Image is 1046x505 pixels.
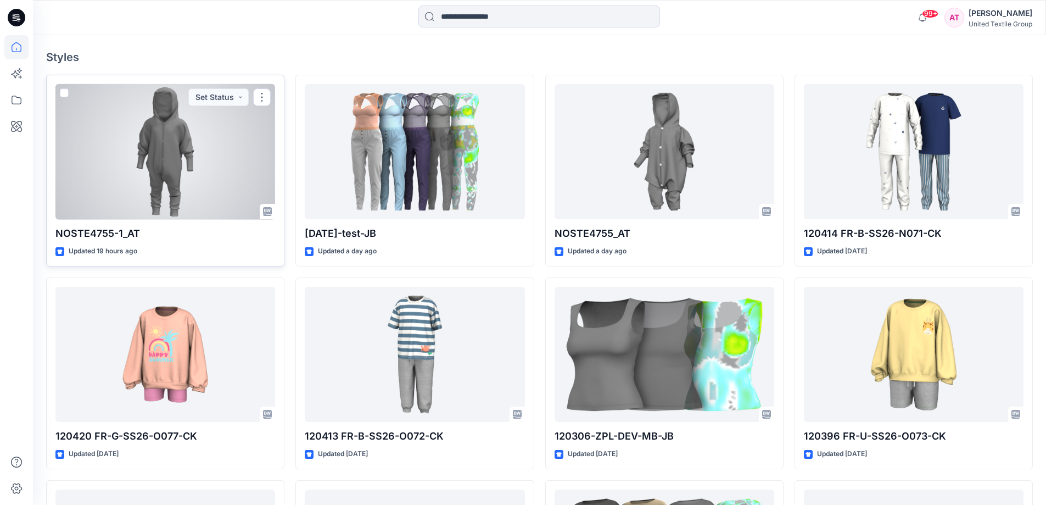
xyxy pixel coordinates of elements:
a: 120413 FR-B-SS26-O072-CK [305,287,524,423]
h4: Styles [46,51,1033,64]
p: 120396 FR-U-SS26-O073-CK [804,429,1023,444]
p: 120420 FR-G-SS26-O077-CK [55,429,275,444]
p: 120414 FR-B-SS26-N071-CK [804,226,1023,241]
p: Updated [DATE] [817,246,867,257]
span: 99+ [922,9,938,18]
p: 120413 FR-B-SS26-O072-CK [305,429,524,444]
p: Updated 19 hours ago [69,246,137,257]
p: Updated [DATE] [69,448,119,460]
p: Updated a day ago [318,246,377,257]
a: NOSTE4755-1_AT [55,84,275,220]
a: NOSTE4755_AT [555,84,774,220]
p: Updated [DATE] [568,448,618,460]
a: 120306-ZPL-DEV-MB-JB [555,287,774,423]
a: 120414 FR-B-SS26-N071-CK [804,84,1023,220]
div: United Textile Group [969,20,1032,28]
a: 120420 FR-G-SS26-O077-CK [55,287,275,423]
p: 120306-ZPL-DEV-MB-JB [555,429,774,444]
a: 120396 FR-U-SS26-O073-CK [804,287,1023,423]
p: [DATE]-test-JB [305,226,524,241]
a: 2025.09.25-test-JB [305,84,524,220]
p: Updated [DATE] [817,448,867,460]
p: NOSTE4755-1_AT [55,226,275,241]
div: AT [944,8,964,27]
p: Updated a day ago [568,246,627,257]
p: Updated [DATE] [318,448,368,460]
p: NOSTE4755_AT [555,226,774,241]
div: [PERSON_NAME] [969,7,1032,20]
